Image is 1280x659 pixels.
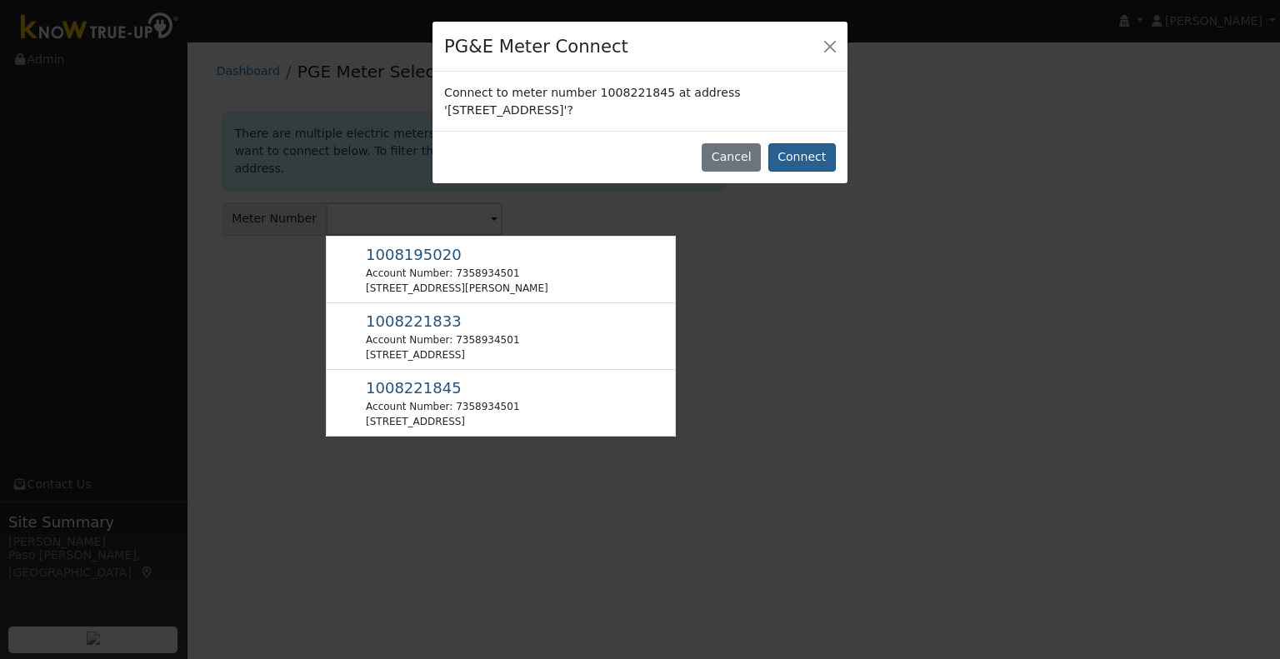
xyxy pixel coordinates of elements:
div: [STREET_ADDRESS][PERSON_NAME] [366,281,548,296]
span: Usage Point: 8720220851 [366,316,462,329]
span: 1008221845 [366,379,462,397]
span: Usage Point: 6969850026 [366,249,462,262]
div: [STREET_ADDRESS] [366,414,519,429]
button: Connect [768,143,836,172]
div: Account Number: 7358934501 [366,332,519,347]
h4: PG&E Meter Connect [444,33,628,60]
div: Account Number: 7358934501 [366,266,548,281]
span: Usage Point: 9026920851 [366,382,462,396]
button: Close [818,34,842,57]
span: 1008195020 [366,246,462,263]
div: Connect to meter number 1008221845 at address '[STREET_ADDRESS]'? [432,72,847,130]
button: Cancel [702,143,761,172]
div: Account Number: 7358934501 [366,399,519,414]
div: [STREET_ADDRESS] [366,347,519,362]
span: 1008221833 [366,312,462,330]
